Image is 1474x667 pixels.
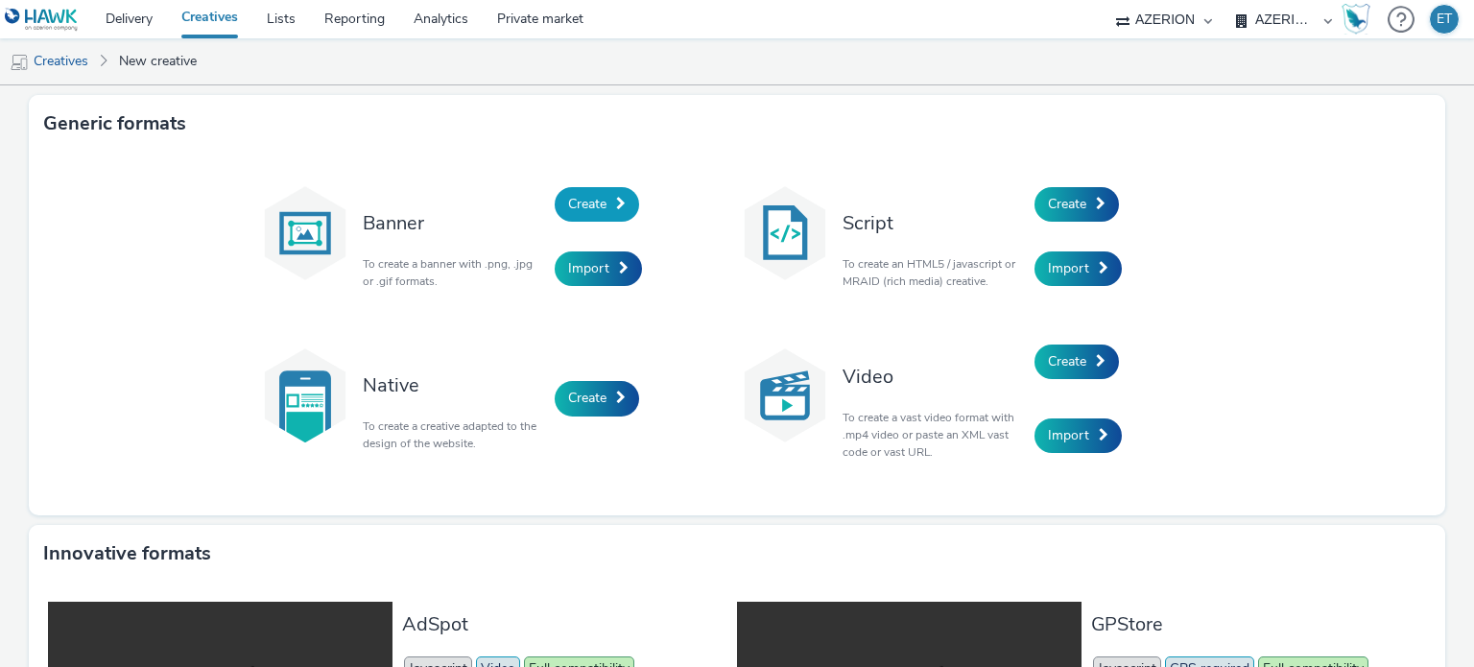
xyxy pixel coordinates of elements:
a: Create [1034,187,1119,222]
h3: GPStore [1091,611,1416,637]
img: Hawk Academy [1342,4,1370,35]
div: ET [1437,5,1452,34]
a: New creative [109,38,206,84]
a: Create [555,187,639,222]
span: Import [1048,426,1089,444]
h3: Innovative formats [43,539,211,568]
p: To create a creative adapted to the design of the website. [363,417,545,452]
span: Create [1048,352,1086,370]
img: undefined Logo [5,8,79,32]
a: Import [1034,418,1122,453]
span: Import [568,259,609,277]
span: Import [1048,259,1089,277]
a: Import [555,251,642,286]
h3: Banner [363,210,545,236]
h3: Native [363,372,545,398]
span: Create [1048,195,1086,213]
img: native.svg [257,347,353,443]
h3: Video [843,364,1025,390]
p: To create a vast video format with .mp4 video or paste an XML vast code or vast URL. [843,409,1025,461]
a: Hawk Academy [1342,4,1378,35]
a: Import [1034,251,1122,286]
a: Create [1034,345,1119,379]
span: Create [568,389,606,407]
p: To create an HTML5 / javascript or MRAID (rich media) creative. [843,255,1025,290]
h3: Generic formats [43,109,186,138]
img: code.svg [737,185,833,281]
p: To create a banner with .png, .jpg or .gif formats. [363,255,545,290]
h3: Script [843,210,1025,236]
img: video.svg [737,347,833,443]
a: Create [555,381,639,416]
h3: AdSpot [402,611,727,637]
span: Create [568,195,606,213]
img: mobile [10,53,29,72]
img: banner.svg [257,185,353,281]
